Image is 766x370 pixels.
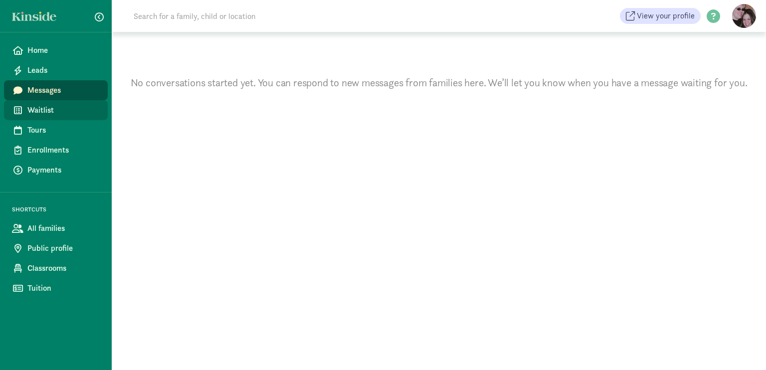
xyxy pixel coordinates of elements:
[4,258,108,278] a: Classrooms
[27,242,100,254] span: Public profile
[637,10,695,22] span: View your profile
[27,64,100,76] span: Leads
[27,124,100,136] span: Tours
[128,6,407,26] input: Search for a family, child or location
[4,80,108,100] a: Messages
[27,144,100,156] span: Enrollments
[112,76,766,90] p: No conversations started yet. You can respond to new messages from families here. We’ll let you k...
[4,60,108,80] a: Leads
[4,218,108,238] a: All families
[27,164,100,176] span: Payments
[27,222,100,234] span: All families
[4,238,108,258] a: Public profile
[4,278,108,298] a: Tuition
[620,8,701,24] a: View your profile
[4,120,108,140] a: Tours
[27,84,100,96] span: Messages
[27,104,100,116] span: Waitlist
[4,40,108,60] a: Home
[4,100,108,120] a: Waitlist
[27,282,100,294] span: Tuition
[4,140,108,160] a: Enrollments
[4,160,108,180] a: Payments
[27,262,100,274] span: Classrooms
[27,44,100,56] span: Home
